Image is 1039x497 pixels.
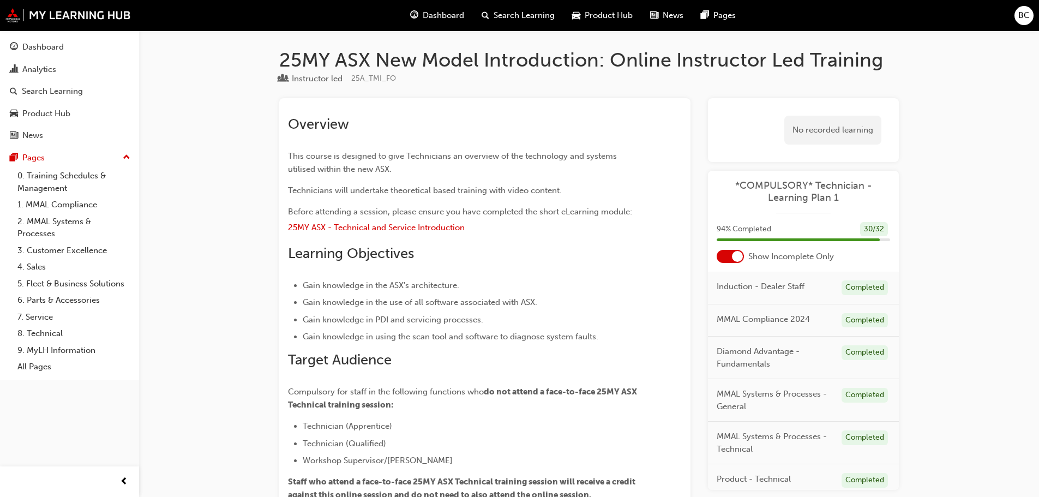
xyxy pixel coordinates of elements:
a: news-iconNews [641,4,692,27]
button: Pages [4,148,135,168]
div: Completed [842,313,888,328]
span: chart-icon [10,65,18,75]
span: Gain knowledge in the use of all software associated with ASX. [303,297,537,307]
a: 1. MMAL Compliance [13,196,135,213]
span: prev-icon [120,475,128,489]
div: Type [279,72,343,86]
a: Product Hub [4,104,135,124]
div: 30 / 32 [860,222,888,237]
a: search-iconSearch Learning [473,4,563,27]
span: search-icon [10,87,17,97]
span: learningResourceType_INSTRUCTOR_LED-icon [279,74,287,84]
span: Learning Objectives [288,245,414,262]
div: Analytics [22,63,56,76]
span: Technician (Qualified) [303,439,386,448]
a: 5. Fleet & Business Solutions [13,276,135,292]
a: 4. Sales [13,259,135,276]
span: Dashboard [423,9,464,22]
span: Gain knowledge in using the scan tool and software to diagnose system faults. [303,332,598,342]
span: Gain knowledge in PDI and servicing processes. [303,315,483,325]
span: MMAL Systems & Processes - General [717,388,833,412]
span: up-icon [123,151,130,165]
a: News [4,125,135,146]
span: Overview [288,116,349,133]
a: car-iconProduct Hub [563,4,641,27]
div: Instructor led [292,73,343,85]
span: Gain knowledge in the ASX's architecture. [303,280,459,290]
div: Dashboard [22,41,64,53]
span: news-icon [10,131,18,141]
span: Induction - Dealer Staff [717,280,804,293]
div: Completed [842,388,888,403]
a: 6. Parts & Accessories [13,292,135,309]
h1: 25MY ASX New Model Introduction: Online Instructor Led Training [279,48,899,72]
div: Completed [842,430,888,445]
span: News [663,9,683,22]
div: Pages [22,152,45,164]
span: BC [1018,9,1030,22]
a: Search Learning [4,81,135,101]
div: News [22,129,43,142]
span: 94 % Completed [717,223,771,236]
a: All Pages [13,358,135,375]
span: Technicians will undertake theoretical based training with video content. [288,185,562,195]
span: Product - Technical [717,473,791,486]
a: 7. Service [13,309,135,326]
span: Pages [713,9,736,22]
a: *COMPULSORY* Technician - Learning Plan 1 [717,179,890,204]
div: Product Hub [22,107,70,120]
div: Completed [842,473,888,488]
a: 0. Training Schedules & Management [13,167,135,196]
a: guage-iconDashboard [401,4,473,27]
span: Workshop Supervisor/[PERSON_NAME] [303,456,453,465]
span: Show Incomplete Only [748,250,834,263]
a: 9. MyLH Information [13,342,135,359]
span: This course is designed to give Technicians an overview of the technology and systems utilised wi... [288,151,619,174]
a: 3. Customer Excellence [13,242,135,259]
a: 25MY ASX - Technical and Service Introduction [288,223,465,232]
span: Learning resource code [351,74,396,83]
span: Before attending a session, please ensure you have completed the short eLearning module: [288,207,632,217]
span: MMAL Compliance 2024 [717,313,810,326]
span: MMAL Systems & Processes - Technical [717,430,833,455]
span: Product Hub [585,9,633,22]
span: car-icon [572,9,580,22]
div: No recorded learning [784,116,881,145]
span: Diamond Advantage - Fundamentals [717,345,833,370]
a: Dashboard [4,37,135,57]
span: Target Audience [288,351,392,368]
div: Search Learning [22,85,83,98]
span: car-icon [10,109,18,119]
span: Search Learning [494,9,555,22]
span: search-icon [482,9,489,22]
a: 8. Technical [13,325,135,342]
span: Compulsory for staff in the following functions who [288,387,484,397]
button: BC [1014,6,1034,25]
span: guage-icon [410,9,418,22]
span: Technician (Apprentice) [303,421,392,431]
a: Analytics [4,59,135,80]
button: DashboardAnalyticsSearch LearningProduct HubNews [4,35,135,148]
span: news-icon [650,9,658,22]
img: mmal [5,8,131,22]
div: Completed [842,345,888,360]
span: pages-icon [10,153,18,163]
div: Completed [842,280,888,295]
span: pages-icon [701,9,709,22]
a: 2. MMAL Systems & Processes [13,213,135,242]
span: guage-icon [10,43,18,52]
a: pages-iconPages [692,4,744,27]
